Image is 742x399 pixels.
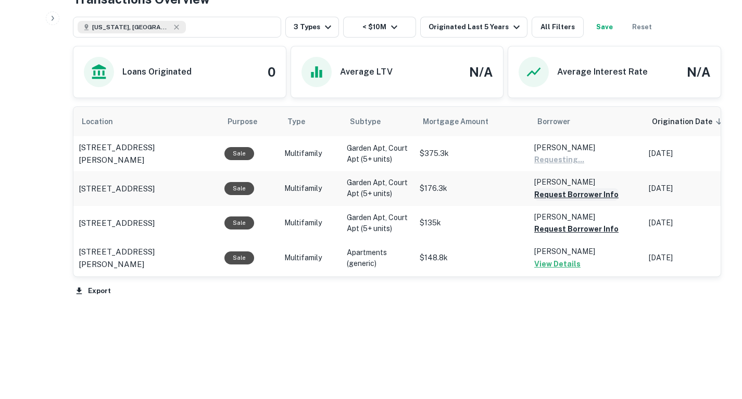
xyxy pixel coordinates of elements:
p: Multifamily [284,148,336,159]
p: $375.3k [420,148,524,159]
p: Multifamily [284,183,336,194]
th: Borrower [529,107,644,136]
p: Garden Apt, Court Apt (5+ units) [347,212,409,234]
button: All Filters [532,17,584,38]
p: Multifamily [284,217,336,228]
span: Subtype [350,115,381,128]
th: Purpose [219,107,279,136]
div: Originated Last 5 Years [429,21,523,33]
p: [PERSON_NAME] [534,142,638,153]
div: scrollable content [73,107,721,275]
div: Sale [224,216,254,229]
button: 3 Types [285,17,339,38]
button: Export [73,283,114,299]
button: Save your search to get updates of matches that match your search criteria. [588,17,621,38]
p: Apartments (generic) [347,247,409,269]
span: Type [287,115,305,128]
h6: Average Interest Rate [557,66,648,78]
th: Type [279,107,342,136]
span: Origination Date [652,115,726,128]
h4: 0 [268,63,275,81]
th: Location [73,107,219,136]
p: $135k [420,217,524,228]
th: Subtype [342,107,414,136]
iframe: Chat Widget [690,316,742,366]
th: Mortgage Amount [414,107,529,136]
span: [US_STATE], [GEOGRAPHIC_DATA] [92,22,170,32]
h6: Average LTV [340,66,393,78]
button: < $10M [343,17,416,38]
p: [PERSON_NAME] [534,246,638,257]
p: [PERSON_NAME] [534,211,638,223]
a: [STREET_ADDRESS][PERSON_NAME] [79,141,214,166]
a: [STREET_ADDRESS] [79,183,214,195]
span: Location [82,115,127,128]
button: Request Borrower Info [534,188,619,201]
p: Garden Apt, Court Apt (5+ units) [347,143,409,165]
span: Purpose [228,115,271,128]
p: [STREET_ADDRESS] [79,183,155,195]
h4: N/A [469,63,493,81]
div: Sale [224,182,254,195]
h6: Loans Originated [122,66,192,78]
button: Reset [625,17,659,38]
button: Originated Last 5 Years [420,17,527,38]
span: Mortgage Amount [423,115,502,128]
p: [PERSON_NAME] [534,176,638,188]
button: Request Borrower Info [534,223,619,235]
p: $148.8k [420,252,524,263]
p: Garden Apt, Court Apt (5+ units) [347,177,409,199]
a: [STREET_ADDRESS] [79,217,214,229]
span: Borrower [537,115,570,128]
p: Multifamily [284,252,336,263]
h4: N/A [687,63,710,81]
p: $176.3k [420,183,524,194]
p: [STREET_ADDRESS] [79,217,155,229]
button: [US_STATE], [GEOGRAPHIC_DATA] [73,17,281,38]
button: View Details [534,258,581,270]
div: Sale [224,251,254,264]
a: [STREET_ADDRESS][PERSON_NAME] [79,246,214,270]
div: Sale [224,147,254,160]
